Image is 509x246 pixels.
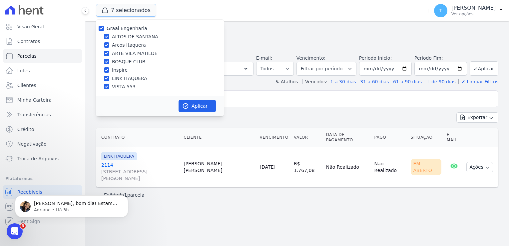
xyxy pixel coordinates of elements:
button: Ações [466,162,493,172]
label: Vencidos: [302,79,327,84]
span: Visão Geral [17,23,44,30]
iframe: Intercom notifications mensagem [5,181,138,228]
th: Situação [408,128,444,147]
span: LINK ITAQUERA [101,152,137,160]
button: T [PERSON_NAME] Ver opções [429,1,509,20]
a: 1 a 30 dias [330,79,356,84]
span: Contratos [17,38,40,45]
a: Negativação [3,137,82,151]
span: Parcelas [17,53,37,59]
span: Lotes [17,67,30,74]
a: 2114[STREET_ADDRESS][PERSON_NAME] [101,162,178,182]
td: Não Realizado [372,147,408,187]
iframe: Intercom live chat [7,223,23,239]
td: Não Realizado [323,147,372,187]
div: Em Aberto [411,159,441,175]
td: R$ 1.767,08 [291,147,323,187]
label: LINK ITAQUERA [112,75,147,82]
a: Conta Hent [3,200,82,213]
a: 61 a 90 dias [393,79,422,84]
input: Buscar por nome do lote ou do cliente [108,92,495,105]
a: Clientes [3,79,82,92]
a: Recebíveis [3,185,82,199]
th: Pago [372,128,408,147]
label: E-mail: [256,55,272,61]
button: Aplicar [179,100,216,112]
a: Crédito [3,123,82,136]
span: 3 [20,223,26,229]
th: Data de Pagamento [323,128,372,147]
a: [DATE] [260,164,275,170]
a: 31 a 60 dias [360,79,389,84]
p: Ver opções [451,11,496,17]
a: Lotes [3,64,82,77]
a: + de 90 dias [426,79,456,84]
span: Transferências [17,111,51,118]
label: ARTE VILA MATILDE [112,50,158,57]
span: T [439,8,442,13]
span: [STREET_ADDRESS][PERSON_NAME] [101,168,178,182]
label: VISTA 553 [112,83,136,90]
p: [PERSON_NAME] [451,5,496,11]
span: Minha Carteira [17,97,52,103]
span: Crédito [17,126,34,133]
button: Aplicar [470,61,498,76]
th: Cliente [181,128,257,147]
a: Minha Carteira [3,93,82,107]
label: Período Fim: [414,55,467,62]
button: Exportar [456,112,498,123]
th: Vencimento [257,128,291,147]
label: Graal Engenharia [107,26,147,31]
label: ↯ Atalhos [275,79,298,84]
label: Arcos Itaquera [112,42,146,49]
button: 7 selecionados [96,4,156,17]
span: Clientes [17,82,36,89]
label: Período Inicío: [359,55,392,61]
div: Plataformas [5,175,80,183]
a: Contratos [3,35,82,48]
a: Visão Geral [3,20,82,33]
a: Parcelas [3,49,82,63]
label: ALTOS DE SANTANA [112,33,158,40]
th: Contrato [96,128,181,147]
label: Vencimento: [296,55,325,61]
a: Troca de Arquivos [3,152,82,165]
h2: Parcelas [96,27,498,39]
label: BOSQUE CLUB [112,58,146,65]
span: Troca de Arquivos [17,155,59,162]
a: Transferências [3,108,82,121]
span: Negativação [17,141,47,147]
th: E-mail [444,128,464,147]
label: Inspire [112,67,128,74]
a: ✗ Limpar Filtros [458,79,498,84]
th: Valor [291,128,323,147]
td: [PERSON_NAME] [PERSON_NAME] [181,147,257,187]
